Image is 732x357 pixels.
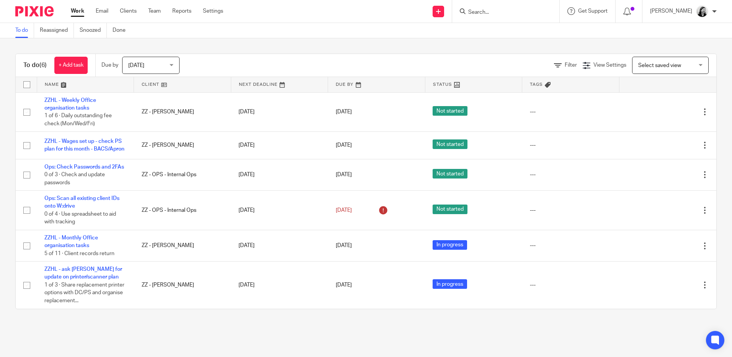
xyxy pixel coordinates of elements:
h1: To do [23,61,47,69]
td: ZZ - [PERSON_NAME] [134,132,231,159]
a: Work [71,7,84,15]
td: ZZ - OPS - Internal Ops [134,159,231,190]
img: Helen_2025.jpg [696,5,708,18]
span: [DATE] [336,142,352,148]
a: ZZHL - Weekly Office organisation tasks [44,98,96,111]
span: 0 of 4 · Use spreadsheet to aid with tracking [44,211,116,225]
a: Email [96,7,108,15]
span: Filter [565,62,577,68]
td: [DATE] [231,159,328,190]
td: [DATE] [231,230,328,261]
span: Get Support [578,8,608,14]
span: [DATE] [336,282,352,288]
span: [DATE] [336,208,352,213]
a: Team [148,7,161,15]
span: Select saved view [638,63,681,68]
span: Not started [433,106,467,116]
span: Not started [433,169,467,178]
a: ZZHL - Monthly Office organisation tasks [44,235,98,248]
div: --- [530,141,612,149]
a: + Add task [54,57,88,74]
a: ZZHL - ask [PERSON_NAME] for update on printer/scanner plan [44,267,122,280]
span: (6) [39,62,47,68]
td: [DATE] [231,262,328,309]
span: Not started [433,139,467,149]
td: [DATE] [231,92,328,132]
a: Snoozed [80,23,107,38]
a: Ops: Check Passwords and 2FAs [44,164,124,170]
span: 1 of 3 · Share replacement printer options with DC/PS and organise replacement... [44,282,124,303]
a: Reports [172,7,191,15]
span: View Settings [593,62,626,68]
div: --- [530,206,612,214]
a: ZZHL - Wages set up - check PS plan for this month - BACS/Apron [44,139,124,152]
input: Search [467,9,536,16]
td: ZZ - [PERSON_NAME] [134,92,231,132]
div: --- [530,108,612,116]
span: Tags [530,82,543,87]
span: In progress [433,279,467,289]
img: Pixie [15,6,54,16]
a: Ops: Scan all existing client IDs onto W:drive [44,196,119,209]
span: [DATE] [336,172,352,177]
td: ZZ - OPS - Internal Ops [134,191,231,230]
a: Settings [203,7,223,15]
div: --- [530,281,612,289]
td: [DATE] [231,191,328,230]
td: [DATE] [231,132,328,159]
span: In progress [433,240,467,250]
span: [DATE] [128,63,144,68]
div: --- [530,171,612,178]
div: --- [530,242,612,249]
span: 0 of 3 · Check and update passwords [44,172,105,185]
td: ZZ - [PERSON_NAME] [134,230,231,261]
span: 5 of 11 · Client records return [44,251,114,256]
span: 1 of 6 · Daily outstanding fee check (Mon/Wed/Fri) [44,113,112,126]
a: To do [15,23,34,38]
a: Done [113,23,131,38]
p: [PERSON_NAME] [650,7,692,15]
span: [DATE] [336,243,352,248]
a: Clients [120,7,137,15]
a: Reassigned [40,23,74,38]
span: Not started [433,205,467,214]
td: ZZ - [PERSON_NAME] [134,262,231,309]
p: Due by [101,61,118,69]
span: [DATE] [336,109,352,115]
